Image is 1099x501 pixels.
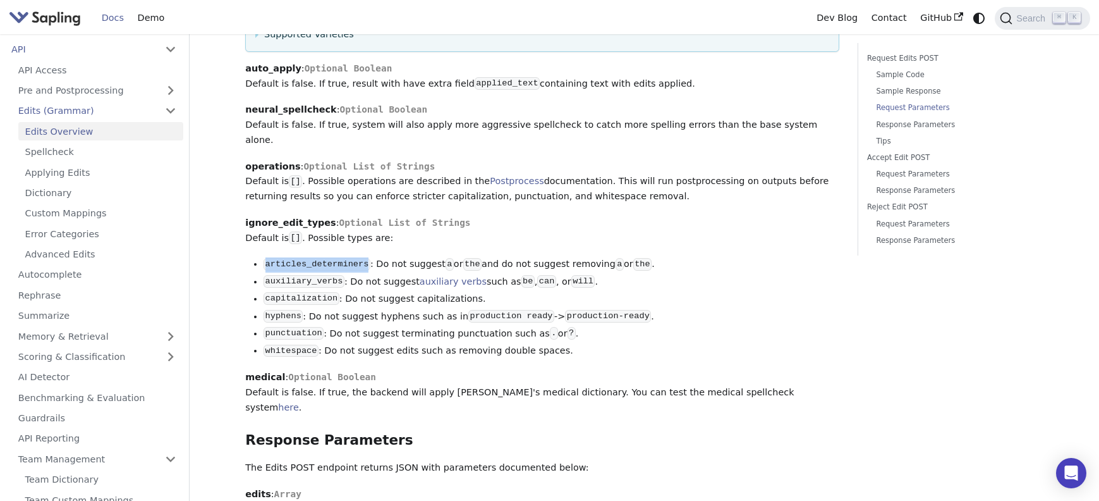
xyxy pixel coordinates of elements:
[18,225,183,243] a: Error Categories
[4,40,158,59] a: API
[245,372,285,382] strong: medical
[245,216,839,246] p: : Default is . Possible types are:
[11,327,183,345] a: Memory & Retrieval
[264,327,324,340] code: punctuation
[289,232,302,244] code: []
[446,258,454,271] code: a
[463,258,482,271] code: the
[255,27,830,42] summary: Supported Varieties
[245,432,839,449] h3: Response Parameters
[18,143,183,161] a: Spellcheck
[245,63,301,73] strong: auto_apply
[1012,13,1053,23] span: Search
[876,119,1034,131] a: Response Parameters
[18,184,183,202] a: Dictionary
[867,53,1038,65] a: Request Edits POST
[565,310,651,323] code: production-ready
[274,489,301,499] span: Array
[245,104,336,114] strong: neural_spellcheck
[245,102,839,147] p: : Default is false. If true, system will also apply more aggressive spellcheck to catch more spel...
[616,258,624,271] code: a
[245,461,839,476] p: The Edits POST endpoint returns JSON with parameters documented below:
[11,450,183,468] a: Team Management
[468,310,554,323] code: production ready
[11,409,183,428] a: Guardrails
[876,218,1034,230] a: Request Parameters
[11,307,183,325] a: Summarize
[264,292,339,305] code: capitalization
[876,168,1034,180] a: Request Parameters
[264,309,839,325] li: : Do not suggest hyphens such as in -> .
[876,235,1034,247] a: Response Parameters
[18,245,183,264] a: Advanced Edits
[11,388,183,407] a: Benchmarking & Evaluation
[264,257,839,272] li: : Do not suggest or and do not suggest removing or .
[876,102,1034,114] a: Request Parameters
[11,266,183,284] a: Autocomplete
[339,104,427,114] span: Optional Boolean
[245,218,336,228] strong: ignore_edit_types
[245,159,839,204] p: : Default is . Possible operations are described in the documentation. This will run postprocessi...
[9,9,81,27] img: Sapling.ai
[264,326,839,342] li: : Do not suggest terminating punctuation such as or .
[245,61,839,92] p: : Default is false. If true, result with have extra field containing text with edits applied.
[11,61,183,79] a: API Access
[970,9,988,27] button: Switch between dark and light mode (currently system mode)
[18,471,183,489] a: Team Dictionary
[11,348,183,366] a: Scoring & Classification
[568,327,576,340] code: ?
[1053,12,1066,23] kbd: ⌘
[867,201,1038,213] a: Reject Edit POST
[18,204,183,223] a: Custom Mappings
[339,218,471,228] span: Optional List of Strings
[11,430,183,448] a: API Reporting
[264,310,303,323] code: hyphens
[995,7,1090,30] button: Search (Command+K)
[245,161,300,171] strong: operations
[521,275,535,288] code: be
[420,276,487,287] a: auxiliary verbs
[876,69,1034,81] a: Sample Code
[9,9,85,27] a: Sapling.ai
[264,345,319,357] code: whitespace
[95,8,131,28] a: Docs
[475,77,540,90] code: applied_text
[18,122,183,140] a: Edits Overview
[633,258,652,271] code: the
[876,135,1034,147] a: Tips
[305,63,392,73] span: Optional Boolean
[245,370,839,415] p: : Default is false. If true, the backend will apply [PERSON_NAME]'s medical dictionary. You can t...
[11,82,183,100] a: Pre and Postprocessing
[571,275,595,288] code: will
[490,176,543,186] a: Postprocess
[1056,458,1086,488] div: Open Intercom Messenger
[264,275,839,290] li: : Do not suggest such as , , or .
[131,8,171,28] a: Demo
[550,327,558,340] code: .
[303,161,435,171] span: Optional List of Strings
[11,102,183,120] a: Edits (Grammar)
[865,8,914,28] a: Contact
[264,343,839,359] li: : Do not suggest edits such as removing double spaces.
[876,185,1034,197] a: Response Parameters
[264,275,344,288] code: auxiliary_verbs
[876,85,1034,97] a: Sample Response
[1068,12,1081,23] kbd: K
[810,8,864,28] a: Dev Blog
[913,8,969,28] a: GitHub
[158,40,183,59] button: Collapse sidebar category 'API'
[18,163,183,182] a: Applying Edits
[289,175,302,188] code: []
[245,489,270,499] strong: edits
[11,286,183,304] a: Rephrase
[867,152,1038,164] a: Accept Edit POST
[288,372,376,382] span: Optional Boolean
[11,368,183,387] a: AI Detector
[264,292,839,307] li: : Do not suggest capitalizations.
[264,258,370,271] code: articles_determiners
[537,275,556,288] code: can
[278,402,298,412] a: here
